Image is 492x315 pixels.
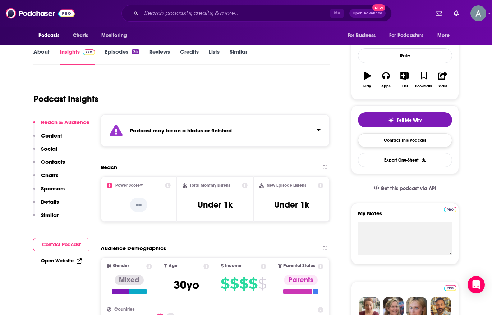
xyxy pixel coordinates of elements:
div: Play [363,84,371,89]
h2: New Episode Listens [267,183,306,188]
button: Similar [33,212,59,225]
input: Search podcasts, credits, & more... [141,8,330,19]
a: Get this podcast via API [368,180,442,197]
strong: Podcast may be on a hiatus or finished [130,127,232,134]
div: Apps [381,84,391,89]
button: open menu [342,29,385,42]
label: My Notes [358,210,452,222]
button: open menu [432,29,459,42]
p: Similar [41,212,59,219]
span: Get this podcast via API [381,185,436,192]
img: Podchaser Pro [444,207,456,212]
p: Social [41,145,57,152]
button: Content [33,132,62,145]
a: Pro website [444,284,456,291]
img: Podchaser Pro [444,285,456,291]
span: $ [258,278,266,289]
p: Charts [41,172,58,179]
button: Sponsors [33,185,65,198]
span: Age [169,264,178,268]
a: Pro website [444,206,456,212]
div: Bookmark [415,84,432,89]
h2: Power Score™ [115,183,143,188]
span: New [372,4,385,11]
button: Play [358,67,377,93]
span: Logged in as aseymour [470,5,486,21]
div: Rate [358,48,452,63]
a: Credits [180,48,199,65]
span: ⌘ K [330,9,344,18]
span: Open Advanced [353,12,382,15]
h3: Under 1k [274,199,309,210]
h1: Podcast Insights [33,94,98,104]
span: 30 yo [174,278,199,292]
button: open menu [33,29,69,42]
button: tell me why sparkleTell Me Why [358,112,452,127]
span: For Business [348,31,376,41]
span: Monitoring [101,31,127,41]
a: Similar [230,48,247,65]
button: Bookmark [414,67,433,93]
span: $ [239,278,248,289]
h2: Reach [101,164,117,171]
a: Contact This Podcast [358,133,452,147]
button: Contacts [33,158,65,172]
a: Show notifications dropdown [451,7,462,19]
h3: Under 1k [198,199,233,210]
img: User Profile [470,5,486,21]
span: Parental Status [283,264,315,268]
a: Open Website [41,258,82,264]
span: Gender [113,264,129,268]
p: Contacts [41,158,65,165]
a: Episodes24 [105,48,139,65]
div: Search podcasts, credits, & more... [121,5,392,22]
button: open menu [96,29,136,42]
span: $ [230,278,239,289]
button: Apps [377,67,395,93]
p: -- [130,198,147,212]
section: Click to expand status details [101,114,330,147]
div: Share [438,84,447,89]
a: Reviews [149,48,170,65]
button: Contact Podcast [33,238,89,251]
a: About [33,48,50,65]
span: More [437,31,450,41]
h2: Audience Demographics [101,245,166,252]
div: List [402,84,408,89]
span: Countries [114,307,135,312]
span: $ [221,278,229,289]
button: Share [433,67,452,93]
p: Content [41,132,62,139]
p: Sponsors [41,185,65,192]
span: Charts [73,31,88,41]
img: tell me why sparkle [388,117,394,123]
span: For Podcasters [389,31,424,41]
a: InsightsPodchaser Pro [60,48,95,65]
button: List [395,67,414,93]
button: Details [33,198,59,212]
p: Reach & Audience [41,119,89,126]
span: Tell Me Why [397,117,422,123]
img: Podchaser Pro [83,49,95,55]
button: Open AdvancedNew [349,9,386,18]
div: Mixed [115,275,144,285]
button: open menu [385,29,434,42]
p: Details [41,198,59,205]
button: Show profile menu [470,5,486,21]
img: Podchaser - Follow, Share and Rate Podcasts [6,6,75,20]
a: Lists [209,48,220,65]
span: Income [225,264,242,268]
button: Social [33,145,57,159]
div: 24 [132,49,139,54]
button: Reach & Audience [33,119,89,132]
h2: Total Monthly Listens [190,183,230,188]
span: Podcasts [38,31,60,41]
a: Show notifications dropdown [433,7,445,19]
div: Open Intercom Messenger [468,276,485,293]
a: Charts [68,29,93,42]
button: Export One-Sheet [358,153,452,167]
div: Parents [284,275,318,285]
button: Charts [33,172,58,185]
span: $ [249,278,257,289]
